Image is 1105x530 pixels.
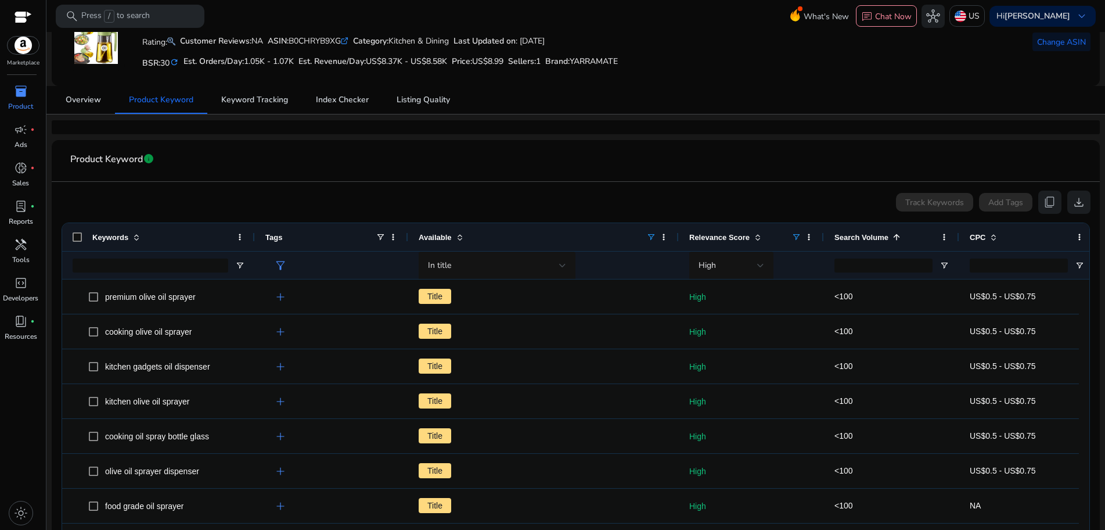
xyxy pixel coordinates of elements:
span: kitchen olive oil sprayer [105,397,190,406]
p: Product [8,101,33,112]
button: Open Filter Menu [1075,261,1084,270]
h5: Price: [452,57,503,67]
mat-icon: refresh [170,57,179,68]
span: US$0.5 - US$0.75 [970,327,1036,336]
span: Available [419,233,452,242]
p: Reports [9,216,33,227]
span: Product Keyword [70,149,143,170]
span: Keywords [92,233,128,242]
span: US$8.37K - US$8.58K [366,56,447,67]
h5: BSR: [142,56,179,69]
div: Kitchen & Dining [353,35,449,47]
span: Brand [545,56,568,67]
span: fiber_manual_record [30,204,35,209]
span: hub [926,9,940,23]
span: premium olive oil sprayer [105,292,196,302]
h5: Sellers: [508,57,541,67]
span: <100 [834,501,853,510]
p: High [689,495,814,518]
span: add [273,325,287,339]
span: fiber_manual_record [30,166,35,170]
img: 716L8kdnwOL.jpg [74,20,118,64]
span: Index Checker [316,96,369,104]
span: Tags [265,233,282,242]
span: filter_alt [273,259,287,273]
p: Press to search [81,10,150,23]
span: Overview [66,96,101,104]
span: keyboard_arrow_down [1075,9,1089,23]
span: Title [419,463,451,478]
button: download [1067,191,1090,214]
span: Relevance Score [689,233,750,242]
p: Chat Now [875,11,912,22]
span: <100 [834,396,853,406]
input: CPC Filter Input [970,259,1068,273]
p: High [689,285,814,309]
span: campaign [14,123,28,137]
span: cooking oil spray bottle glass [105,432,209,441]
span: Keyword Tracking [221,96,288,104]
span: add [273,499,287,513]
span: light_mode [14,506,28,520]
span: / [104,10,114,23]
span: kitchen gadgets oil dispenser [105,362,210,371]
span: Title [419,289,451,304]
p: Hi [996,12,1070,20]
span: US$0.5 - US$0.75 [970,466,1036,475]
span: <100 [834,361,853,371]
span: add [273,464,287,478]
button: Open Filter Menu [235,261,244,270]
button: hub [922,5,945,28]
h5: Est. Orders/Day: [183,57,294,67]
p: High [689,320,814,344]
span: High [699,260,716,271]
b: [PERSON_NAME] [1005,10,1070,22]
span: Title [419,498,451,513]
span: add [273,360,287,374]
span: NA [970,501,981,510]
p: Tools [12,255,30,265]
span: In title [428,260,451,271]
span: US$0.5 - US$0.75 [970,396,1036,406]
span: download [1072,195,1086,209]
span: US$0.5 - US$0.75 [970,431,1036,441]
span: fiber_manual_record [30,127,35,132]
input: Search Volume Filter Input [834,259,933,273]
span: fiber_manual_record [30,319,35,324]
b: ASIN: [268,35,289,46]
span: <100 [834,292,853,301]
span: inventory_2 [14,84,28,98]
span: Change ASIN [1037,36,1086,48]
p: Developers [3,293,38,303]
p: US [969,6,980,26]
div: NA [180,35,263,47]
span: Title [419,359,451,374]
p: Marketplace [7,59,39,67]
span: handyman [14,238,28,252]
span: book_4 [14,314,28,328]
span: donut_small [14,161,28,175]
p: Ads [15,139,27,150]
span: Title [419,324,451,339]
span: Product Keyword [129,96,193,104]
p: Sales [12,178,29,188]
b: Category: [353,35,388,46]
span: olive oil sprayer dispenser [105,467,199,476]
span: US$8.99 [472,56,503,67]
button: chatChat Now [856,5,917,27]
span: Title [419,428,451,443]
span: What's New [804,6,849,27]
input: Keywords Filter Input [73,259,228,273]
div: : [DATE] [453,35,545,47]
span: CPC [970,233,985,242]
p: Rating: [142,34,175,48]
span: Search Volume [834,233,888,242]
span: <100 [834,466,853,475]
span: US$0.5 - US$0.75 [970,292,1036,301]
p: Resources [5,331,37,342]
span: food grade oil sprayer [105,502,183,511]
img: us.svg [955,10,966,22]
span: Title [419,393,451,409]
span: code_blocks [14,276,28,290]
img: amazon.svg [8,37,39,54]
